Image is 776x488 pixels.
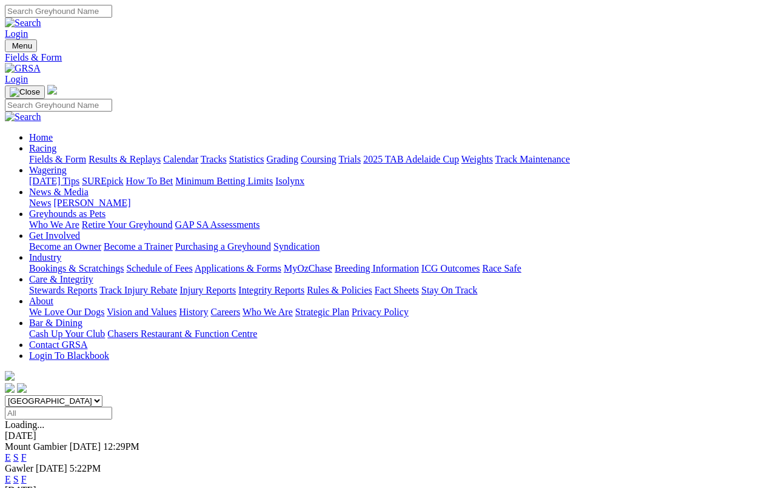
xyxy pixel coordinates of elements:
[461,154,493,164] a: Weights
[363,154,459,164] a: 2025 TAB Adelaide Cup
[29,329,105,339] a: Cash Up Your Club
[29,241,771,252] div: Get Involved
[47,85,57,95] img: logo-grsa-white.png
[267,154,298,164] a: Grading
[163,154,198,164] a: Calendar
[201,154,227,164] a: Tracks
[5,371,15,381] img: logo-grsa-white.png
[5,28,28,39] a: Login
[29,252,61,262] a: Industry
[275,176,304,186] a: Isolynx
[29,274,93,284] a: Care & Integrity
[29,132,53,142] a: Home
[17,383,27,393] img: twitter.svg
[13,474,19,484] a: S
[99,285,177,295] a: Track Injury Rebate
[29,176,79,186] a: [DATE] Tips
[29,285,97,295] a: Stewards Reports
[29,263,771,274] div: Industry
[5,52,771,63] a: Fields & Form
[82,176,123,186] a: SUREpick
[70,441,101,452] span: [DATE]
[179,285,236,295] a: Injury Reports
[421,263,480,273] a: ICG Outcomes
[179,307,208,317] a: History
[29,154,771,165] div: Racing
[29,187,89,197] a: News & Media
[126,263,192,273] a: Schedule of Fees
[103,441,139,452] span: 12:29PM
[242,307,293,317] a: Who We Are
[53,198,130,208] a: [PERSON_NAME]
[5,5,112,18] input: Search
[5,18,41,28] img: Search
[29,198,771,209] div: News & Media
[421,285,477,295] a: Stay On Track
[29,339,87,350] a: Contact GRSA
[301,154,336,164] a: Coursing
[375,285,419,295] a: Fact Sheets
[13,452,19,463] a: S
[29,318,82,328] a: Bar & Dining
[12,41,32,50] span: Menu
[5,383,15,393] img: facebook.svg
[107,307,176,317] a: Vision and Values
[29,209,105,219] a: Greyhounds as Pets
[5,63,41,74] img: GRSA
[29,219,771,230] div: Greyhounds as Pets
[89,154,161,164] a: Results & Replays
[284,263,332,273] a: MyOzChase
[5,74,28,84] a: Login
[175,219,260,230] a: GAP SA Assessments
[5,85,45,99] button: Toggle navigation
[29,198,51,208] a: News
[273,241,319,252] a: Syndication
[5,112,41,122] img: Search
[5,407,112,419] input: Select date
[5,463,33,473] span: Gawler
[29,296,53,306] a: About
[5,441,67,452] span: Mount Gambier
[29,263,124,273] a: Bookings & Scratchings
[29,307,771,318] div: About
[29,350,109,361] a: Login To Blackbook
[29,143,56,153] a: Racing
[238,285,304,295] a: Integrity Reports
[29,285,771,296] div: Care & Integrity
[29,230,80,241] a: Get Involved
[21,452,27,463] a: F
[5,39,37,52] button: Toggle navigation
[107,329,257,339] a: Chasers Restaurant & Function Centre
[29,154,86,164] a: Fields & Form
[210,307,240,317] a: Careers
[29,219,79,230] a: Who We Are
[10,87,40,97] img: Close
[307,285,372,295] a: Rules & Policies
[335,263,419,273] a: Breeding Information
[175,241,271,252] a: Purchasing a Greyhound
[21,474,27,484] a: F
[5,430,771,441] div: [DATE]
[495,154,570,164] a: Track Maintenance
[175,176,273,186] a: Minimum Betting Limits
[29,329,771,339] div: Bar & Dining
[29,176,771,187] div: Wagering
[29,241,101,252] a: Become an Owner
[229,154,264,164] a: Statistics
[5,419,44,430] span: Loading...
[36,463,67,473] span: [DATE]
[126,176,173,186] a: How To Bet
[29,165,67,175] a: Wagering
[82,219,173,230] a: Retire Your Greyhound
[5,99,112,112] input: Search
[295,307,349,317] a: Strategic Plan
[352,307,409,317] a: Privacy Policy
[195,263,281,273] a: Applications & Forms
[5,452,11,463] a: E
[482,263,521,273] a: Race Safe
[29,307,104,317] a: We Love Our Dogs
[338,154,361,164] a: Trials
[104,241,173,252] a: Become a Trainer
[5,474,11,484] a: E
